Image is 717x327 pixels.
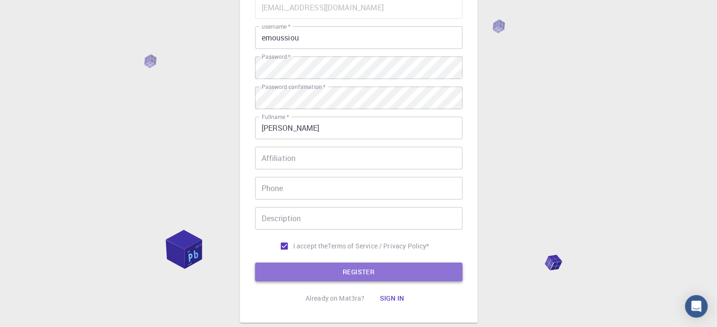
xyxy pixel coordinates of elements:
[293,241,328,251] span: I accept the
[328,241,429,251] a: Terms of Service / Privacy Policy*
[328,241,429,251] p: Terms of Service / Privacy Policy *
[305,294,365,303] p: Already on Mat3ra?
[262,53,290,61] label: Password
[255,263,462,281] button: REGISTER
[262,23,290,31] label: username
[262,113,289,121] label: Fullname
[372,289,412,308] button: Sign in
[685,295,708,318] div: Open Intercom Messenger
[262,83,325,91] label: Password confirmation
